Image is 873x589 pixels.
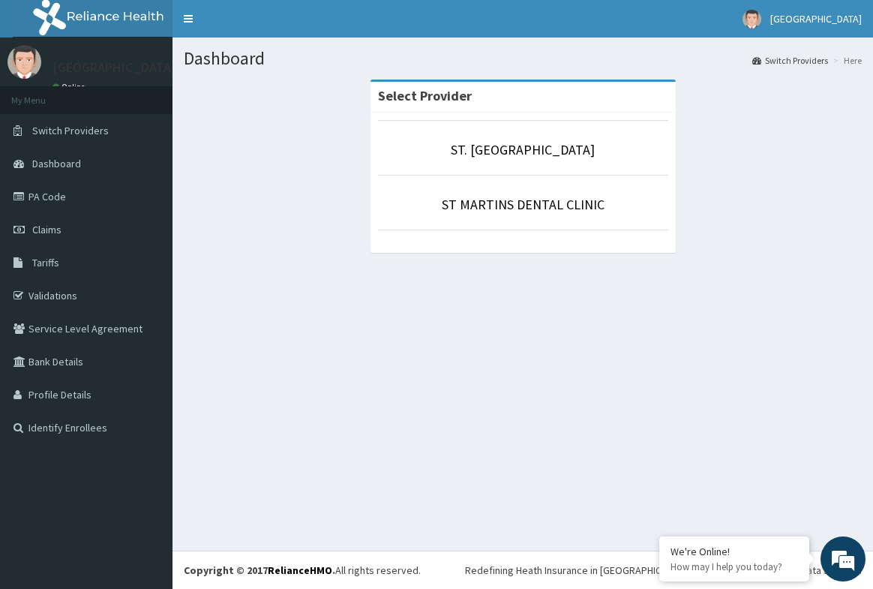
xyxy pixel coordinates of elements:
[451,141,595,158] a: ST. [GEOGRAPHIC_DATA]
[670,545,798,558] div: We're Online!
[52,61,176,74] p: [GEOGRAPHIC_DATA]
[184,49,862,68] h1: Dashboard
[32,157,81,170] span: Dashboard
[378,87,472,104] strong: Select Provider
[172,551,873,589] footer: All rights reserved.
[268,563,332,577] a: RelianceHMO
[7,45,41,79] img: User Image
[829,54,862,67] li: Here
[770,12,862,26] span: [GEOGRAPHIC_DATA]
[670,560,798,573] p: How may I help you today?
[32,256,59,269] span: Tariffs
[32,124,109,137] span: Switch Providers
[52,82,88,92] a: Online
[742,10,761,29] img: User Image
[752,54,828,67] a: Switch Providers
[32,223,61,236] span: Claims
[442,196,604,213] a: ST MARTINS DENTAL CLINIC
[184,563,335,577] strong: Copyright © 2017 .
[465,563,862,578] div: Redefining Heath Insurance in [GEOGRAPHIC_DATA] using Telemedicine and Data Science!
